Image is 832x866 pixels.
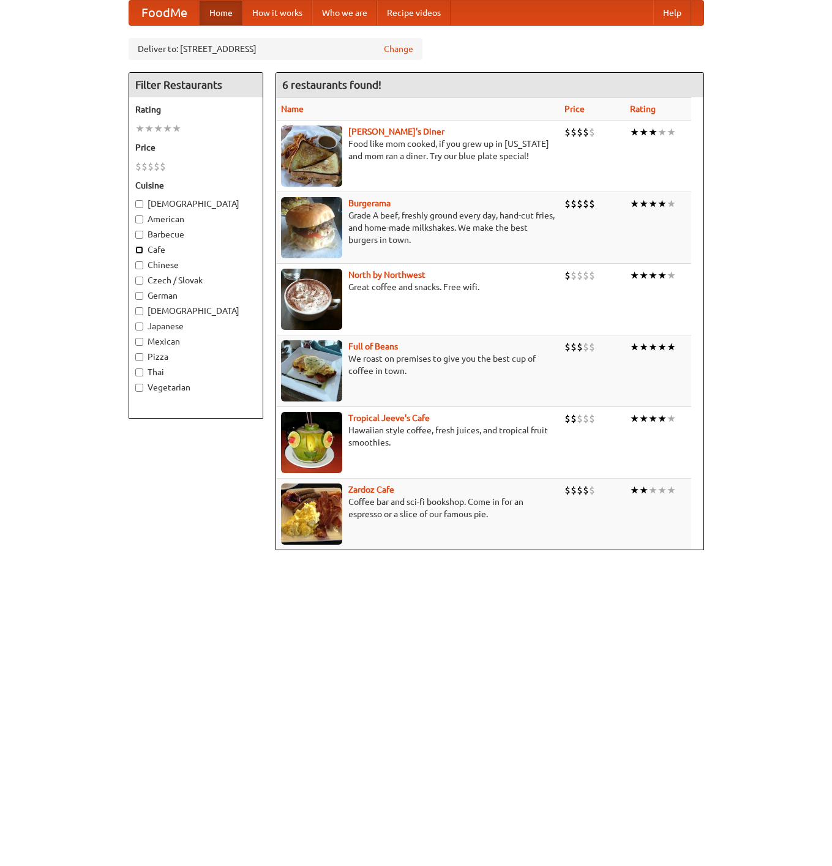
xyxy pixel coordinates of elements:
[653,1,691,25] a: Help
[658,483,667,497] li: ★
[564,269,571,282] li: $
[589,125,595,139] li: $
[281,281,555,293] p: Great coffee and snacks. Free wifi.
[630,197,639,211] li: ★
[281,209,555,246] p: Grade A beef, freshly ground every day, hand-cut fries, and home-made milkshakes. We make the bes...
[135,274,257,286] label: Czech / Slovak
[281,125,342,187] img: sallys.jpg
[281,138,555,162] p: Food like mom cooked, if you grew up in [US_STATE] and mom ran a diner. Try our blue plate special!
[583,125,589,139] li: $
[281,269,342,330] img: north.jpg
[667,340,676,354] li: ★
[154,160,160,173] li: $
[564,340,571,354] li: $
[577,125,583,139] li: $
[589,483,595,497] li: $
[583,483,589,497] li: $
[281,104,304,114] a: Name
[648,412,658,425] li: ★
[281,412,342,473] img: jeeves.jpg
[564,197,571,211] li: $
[200,1,242,25] a: Home
[564,412,571,425] li: $
[135,122,144,135] li: ★
[135,335,257,348] label: Mexican
[571,197,577,211] li: $
[630,483,639,497] li: ★
[667,197,676,211] li: ★
[639,197,648,211] li: ★
[658,197,667,211] li: ★
[639,125,648,139] li: ★
[135,305,257,317] label: [DEMOGRAPHIC_DATA]
[348,270,425,280] a: North by Northwest
[348,127,444,136] a: [PERSON_NAME]'s Diner
[564,125,571,139] li: $
[564,483,571,497] li: $
[564,104,585,114] a: Price
[281,483,342,545] img: zardoz.jpg
[648,483,658,497] li: ★
[135,141,257,154] h5: Price
[281,353,555,377] p: We roast on premises to give you the best cup of coffee in town.
[135,246,143,254] input: Cafe
[583,412,589,425] li: $
[577,412,583,425] li: $
[135,244,257,256] label: Cafe
[639,412,648,425] li: ★
[667,269,676,282] li: ★
[648,197,658,211] li: ★
[667,412,676,425] li: ★
[163,122,172,135] li: ★
[281,340,342,401] img: beans.jpg
[144,122,154,135] li: ★
[589,197,595,211] li: $
[639,483,648,497] li: ★
[348,198,391,208] a: Burgerama
[667,125,676,139] li: ★
[154,122,163,135] li: ★
[348,413,430,423] a: Tropical Jeeve's Cafe
[577,197,583,211] li: $
[129,1,200,25] a: FoodMe
[160,160,166,173] li: $
[639,340,648,354] li: ★
[648,125,658,139] li: ★
[571,340,577,354] li: $
[135,198,257,210] label: [DEMOGRAPHIC_DATA]
[135,366,257,378] label: Thai
[348,485,394,495] a: Zardoz Cafe
[135,228,257,241] label: Barbecue
[135,320,257,332] label: Japanese
[242,1,312,25] a: How it works
[172,122,181,135] li: ★
[135,353,143,361] input: Pizza
[135,368,143,376] input: Thai
[577,483,583,497] li: $
[658,412,667,425] li: ★
[639,269,648,282] li: ★
[630,340,639,354] li: ★
[658,125,667,139] li: ★
[384,43,413,55] a: Change
[571,412,577,425] li: $
[129,38,422,60] div: Deliver to: [STREET_ADDRESS]
[135,261,143,269] input: Chinese
[281,197,342,258] img: burgerama.jpg
[135,179,257,192] h5: Cuisine
[141,160,148,173] li: $
[583,269,589,282] li: $
[630,104,656,114] a: Rating
[589,340,595,354] li: $
[148,160,154,173] li: $
[135,277,143,285] input: Czech / Slovak
[667,483,676,497] li: ★
[135,323,143,330] input: Japanese
[135,289,257,302] label: German
[630,125,639,139] li: ★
